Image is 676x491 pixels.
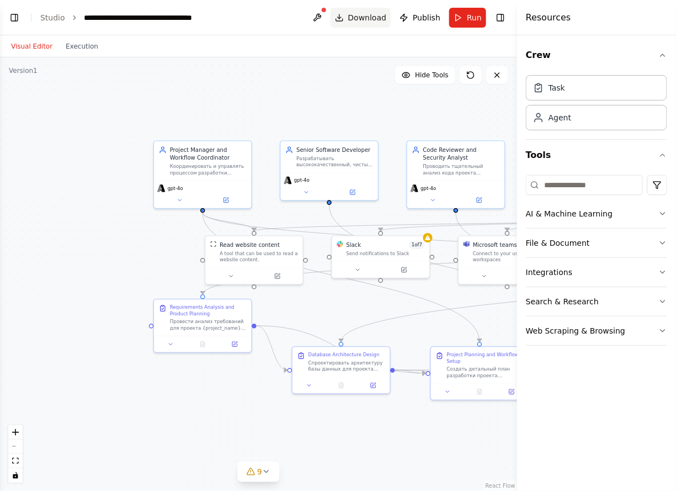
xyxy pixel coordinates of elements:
span: Download [348,12,387,23]
button: Open in side panel [498,387,525,397]
div: Task [549,82,565,93]
img: Microsoft Teams [464,241,470,247]
img: Slack [337,241,343,247]
div: A tool that can be used to read a website content. [220,251,298,263]
div: Microsoft TeamsMicrosoft teamsConnect to your users’ Teams workspaces [458,235,557,285]
button: Web Scraping & Browsing [526,316,667,345]
button: Integrations [526,258,667,287]
g: Edge from 1d305e98-c1b3-4af5-8927-9a38feef1566 to 2090bf54-8e9a-48a7-a946-1aad9395d3e5 [326,205,622,342]
div: Project Planning and Workflow Setup [447,352,524,365]
button: AI & Machine Learning [526,199,667,228]
div: Разрабатывать высококачественный, чистый и эффективный код для проекта {project_name}, используя ... [296,156,373,168]
button: Open in side panel [204,196,248,205]
a: Studio [40,13,65,22]
button: Open in side panel [381,265,426,274]
button: fit view [8,454,23,468]
button: No output available [324,381,358,390]
button: zoom out [8,440,23,454]
div: Code Reviewer and Security Analyst [423,146,500,162]
div: Project Manager and Workflow Coordinator [170,146,247,162]
button: Open in side panel [508,272,553,281]
g: Edge from 61ed9c58-e2ca-4e8b-b710-b73448db48ab to 2c44f3a4-88db-40cb-94ea-acc56ba328cd [257,322,426,377]
button: Visual Editor [4,40,59,53]
div: ScrapeWebsiteToolRead website contentA tool that can be used to read a website content. [205,235,304,285]
div: Создать детальный план разработки проекта {project_name} на языке {programming_language}. Определ... [447,366,524,379]
div: Спроектировать архитектуру базы данных для проекта {project_name} на основе требований и планов, ... [308,360,385,372]
button: Execution [59,40,105,53]
div: Requirements Analysis and Product Planning [170,304,247,317]
a: React Flow attribution [486,483,515,489]
div: Agent [549,112,571,123]
div: Code Reviewer and Security AnalystПроводить тщательный анализ кода проекта {project_name}, выявля... [407,140,505,209]
span: gpt-4o [168,185,183,191]
span: Publish [413,12,440,23]
button: toggle interactivity [8,468,23,483]
button: Open in side panel [360,381,387,390]
button: Open in side panel [255,272,300,281]
button: Hide right sidebar [493,10,508,25]
div: Провести анализ требований для проекта {project_name}, определить ключевые функции и пользователь... [170,319,247,331]
button: Show left sidebar [7,10,22,25]
button: Search & Research [526,287,667,316]
g: Edge from 8601b106-8389-4d83-bf95-6b9e7f156ecd to 2c44f3a4-88db-40cb-94ea-acc56ba328cd [395,366,426,377]
span: 9 [257,466,262,477]
div: Проводить тщательный анализ кода проекта {project_name}, выявлять потенциальные проблемы безопасн... [423,163,500,176]
span: Number of enabled actions [409,241,425,249]
div: React Flow controls [8,425,23,483]
nav: breadcrumb [40,12,208,23]
g: Edge from 61ed9c58-e2ca-4e8b-b710-b73448db48ab to 8601b106-8389-4d83-bf95-6b9e7f156ecd [257,322,288,374]
span: Hide Tools [415,71,449,80]
span: gpt-4o [294,177,310,183]
button: 9 [237,462,280,482]
button: Open in side panel [330,188,375,197]
div: SlackSlack1of7Send notifications to Slack [331,235,430,278]
div: Senior Software DeveloperРазрабатывать высококачественный, чистый и эффективный код для проекта {... [280,140,379,201]
button: File & Document [526,229,667,257]
div: Project Manager and Workflow CoordinatorКоординировать и управлять процессом разработки программн... [153,140,252,209]
div: Slack [347,241,361,249]
button: Tools [526,140,667,171]
h4: Resources [526,11,571,24]
div: Microsoft teams [473,241,517,249]
div: Координировать и управлять процессом разработки программного обеспечения для проекта {project_nam... [170,163,247,176]
div: Senior Software Developer [296,146,373,154]
button: Publish [395,8,445,28]
button: Open in side panel [221,340,248,349]
button: Download [331,8,391,28]
button: zoom in [8,425,23,440]
div: Project Planning and Workflow SetupСоздать детальный план разработки проекта {project_name} на яз... [430,346,529,400]
button: No output available [186,340,220,349]
span: Run [467,12,482,23]
div: Tools [526,171,667,355]
div: Database Architecture Design [308,352,380,358]
button: No output available [463,387,497,397]
button: Hide Tools [395,66,455,84]
div: Requirements Analysis and Product PlanningПровести анализ требований для проекта {project_name}, ... [153,299,252,353]
img: ScrapeWebsiteTool [210,241,216,247]
div: Read website content [220,241,280,249]
div: Database Architecture DesignСпроектировать архитектуру базы данных для проекта {project_name} на ... [292,346,391,394]
span: gpt-4o [420,185,436,191]
div: Send notifications to Slack [347,251,425,257]
div: Version 1 [9,66,38,75]
button: Run [449,8,486,28]
button: Crew [526,40,667,71]
div: Crew [526,71,667,139]
button: Open in side panel [457,196,502,205]
div: Connect to your users’ Teams workspaces [473,251,551,263]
